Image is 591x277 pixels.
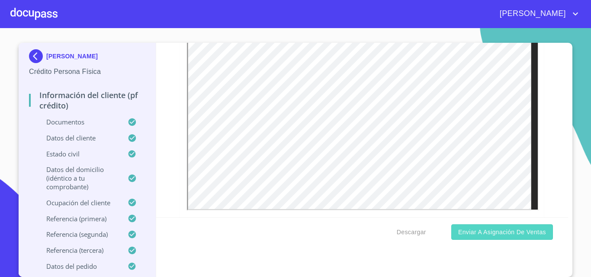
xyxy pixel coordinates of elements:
[29,134,128,142] p: Datos del cliente
[393,224,430,240] button: Descargar
[493,7,570,21] span: [PERSON_NAME]
[29,90,145,111] p: Información del cliente (PF crédito)
[29,230,128,239] p: Referencia (segunda)
[29,67,145,77] p: Crédito Persona Física
[397,227,426,238] span: Descargar
[29,49,145,67] div: [PERSON_NAME]
[458,227,546,238] span: Enviar a Asignación de Ventas
[29,118,128,126] p: Documentos
[29,198,128,207] p: Ocupación del Cliente
[29,246,128,255] p: Referencia (tercera)
[451,224,553,240] button: Enviar a Asignación de Ventas
[493,7,581,21] button: account of current user
[46,53,98,60] p: [PERSON_NAME]
[29,214,128,223] p: Referencia (primera)
[29,262,128,271] p: Datos del pedido
[29,150,128,158] p: Estado Civil
[29,49,46,63] img: Docupass spot blue
[29,165,128,191] p: Datos del domicilio (idéntico a tu comprobante)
